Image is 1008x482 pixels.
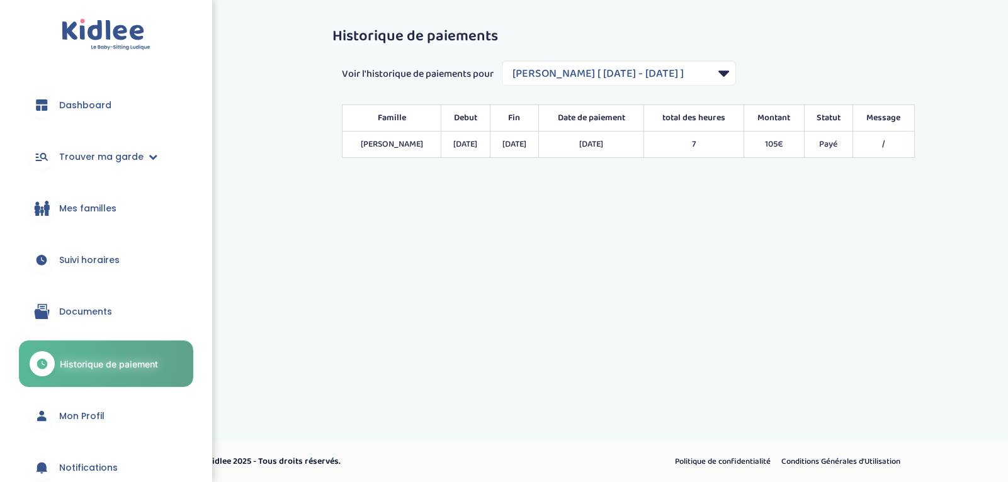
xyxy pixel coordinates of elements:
[343,132,441,158] td: [PERSON_NAME]
[199,455,558,468] p: © Kidlee 2025 - Tous droits réservés.
[441,132,490,158] td: [DATE]
[19,393,193,439] a: Mon Profil
[19,134,193,179] a: Trouver ma garde
[59,305,112,318] span: Documents
[19,340,193,387] a: Historique de paiement
[744,132,804,158] td: 105€
[490,105,538,132] th: Fin
[19,82,193,128] a: Dashboard
[342,67,494,82] span: Voir l'historique de paiements pour
[59,410,105,423] span: Mon Profil
[804,105,852,132] th: Statut
[343,105,441,132] th: Famille
[60,357,158,371] span: Historique de paiement
[852,105,914,132] th: Message
[19,289,193,334] a: Documents
[19,237,193,283] a: Suivi horaires
[59,99,111,112] span: Dashboard
[538,132,644,158] td: [DATE]
[490,132,538,158] td: [DATE]
[538,105,644,132] th: Date de paiement
[59,150,144,164] span: Trouver ma garde
[441,105,490,132] th: Debut
[332,28,924,45] h3: Historique de paiements
[59,254,120,267] span: Suivi horaires
[804,132,852,158] td: Payé
[671,454,775,470] a: Politique de confidentialité
[59,202,116,215] span: Mes familles
[19,186,193,231] a: Mes familles
[744,105,804,132] th: Montant
[59,461,118,474] span: Notifications
[644,105,744,132] th: total des heures
[644,132,744,158] td: 7
[777,454,905,470] a: Conditions Générales d’Utilisation
[852,132,914,158] td: /
[62,19,150,51] img: logo.svg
